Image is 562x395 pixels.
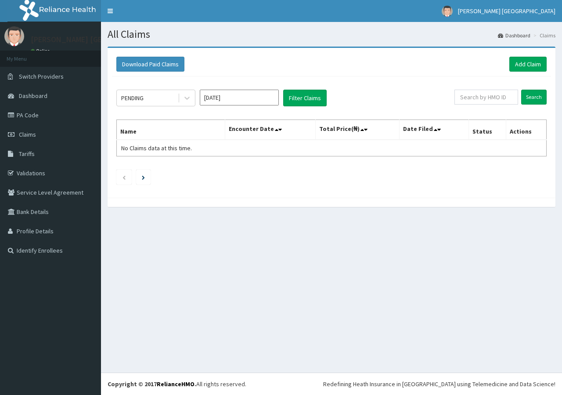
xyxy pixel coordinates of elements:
p: [PERSON_NAME] [GEOGRAPHIC_DATA] [31,36,162,43]
button: Filter Claims [283,90,327,106]
span: [PERSON_NAME] [GEOGRAPHIC_DATA] [458,7,555,15]
th: Name [117,120,225,140]
span: No Claims data at this time. [121,144,192,152]
footer: All rights reserved. [101,373,562,395]
div: PENDING [121,94,144,102]
th: Total Price(₦) [315,120,399,140]
button: Download Paid Claims [116,57,184,72]
a: Online [31,48,52,54]
input: Search by HMO ID [454,90,518,105]
span: Tariffs [19,150,35,158]
input: Search [521,90,547,105]
th: Actions [506,120,546,140]
h1: All Claims [108,29,555,40]
a: Add Claim [509,57,547,72]
img: User Image [4,26,24,46]
a: Next page [142,173,145,181]
span: Dashboard [19,92,47,100]
a: Dashboard [498,32,530,39]
a: RelianceHMO [157,380,195,388]
th: Date Filed [399,120,468,140]
a: Previous page [122,173,126,181]
img: User Image [442,6,453,17]
th: Status [468,120,506,140]
div: Redefining Heath Insurance in [GEOGRAPHIC_DATA] using Telemedicine and Data Science! [323,380,555,388]
th: Encounter Date [225,120,315,140]
li: Claims [531,32,555,39]
input: Select Month and Year [200,90,279,105]
strong: Copyright © 2017 . [108,380,196,388]
span: Claims [19,130,36,138]
span: Switch Providers [19,72,64,80]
